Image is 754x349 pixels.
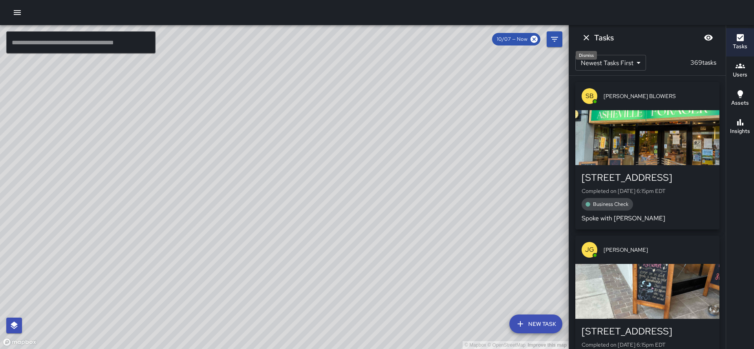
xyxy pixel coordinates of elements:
[726,113,754,141] button: Insights
[582,171,713,184] div: [STREET_ADDRESS]
[701,30,716,45] button: Blur
[588,200,633,208] span: Business Check
[585,245,594,254] p: JG
[509,314,562,333] button: New Task
[492,33,540,45] div: 10/07 — Now
[547,31,562,47] button: Filters
[582,325,713,338] div: [STREET_ADDRESS]
[730,127,750,136] h6: Insights
[575,82,719,229] button: SB[PERSON_NAME] BLOWERS[STREET_ADDRESS]Completed on [DATE] 6:15pm EDTBusiness CheckSpoke with [PE...
[582,341,713,349] p: Completed on [DATE] 6:15pm EDT
[575,55,646,71] div: Newest Tasks First
[586,91,594,101] p: SB
[726,85,754,113] button: Assets
[594,31,614,44] h6: Tasks
[492,35,532,43] span: 10/07 — Now
[604,92,713,100] span: [PERSON_NAME] BLOWERS
[733,71,747,79] h6: Users
[687,58,719,67] p: 369 tasks
[726,56,754,85] button: Users
[726,28,754,56] button: Tasks
[604,246,713,254] span: [PERSON_NAME]
[576,51,597,60] div: Dismiss
[582,214,713,223] p: Spoke with [PERSON_NAME]
[582,187,713,195] p: Completed on [DATE] 6:15pm EDT
[731,99,749,107] h6: Assets
[733,42,747,51] h6: Tasks
[578,30,594,45] button: Dismiss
